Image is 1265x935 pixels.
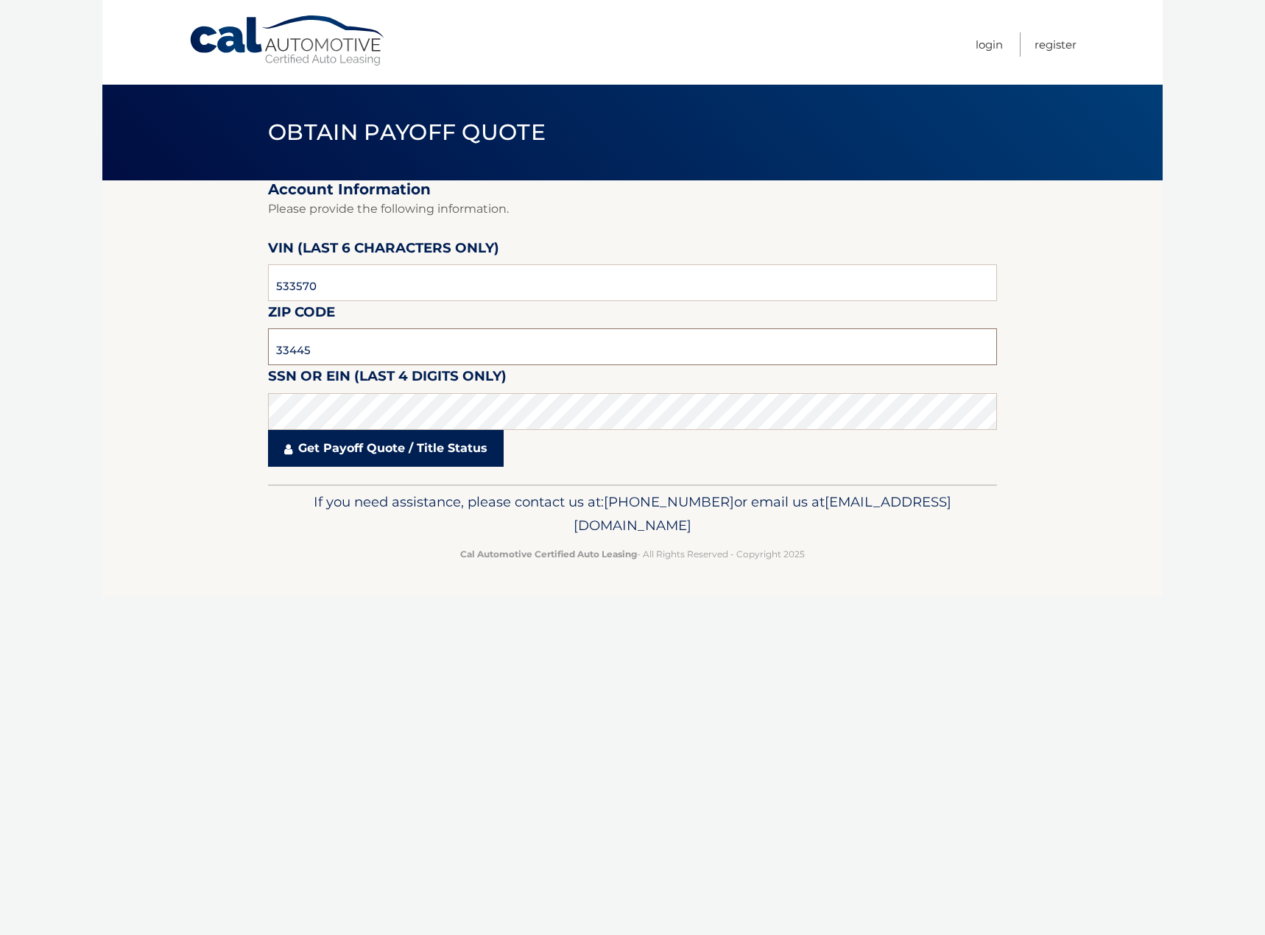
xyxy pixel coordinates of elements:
[1035,32,1077,57] a: Register
[268,180,997,199] h2: Account Information
[268,301,335,328] label: Zip Code
[268,199,997,219] p: Please provide the following information.
[976,32,1003,57] a: Login
[268,237,499,264] label: VIN (last 6 characters only)
[604,493,734,510] span: [PHONE_NUMBER]
[268,430,504,467] a: Get Payoff Quote / Title Status
[268,365,507,392] label: SSN or EIN (last 4 digits only)
[460,548,637,560] strong: Cal Automotive Certified Auto Leasing
[188,15,387,67] a: Cal Automotive
[278,490,987,537] p: If you need assistance, please contact us at: or email us at
[278,546,987,562] p: - All Rights Reserved - Copyright 2025
[268,119,546,146] span: Obtain Payoff Quote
